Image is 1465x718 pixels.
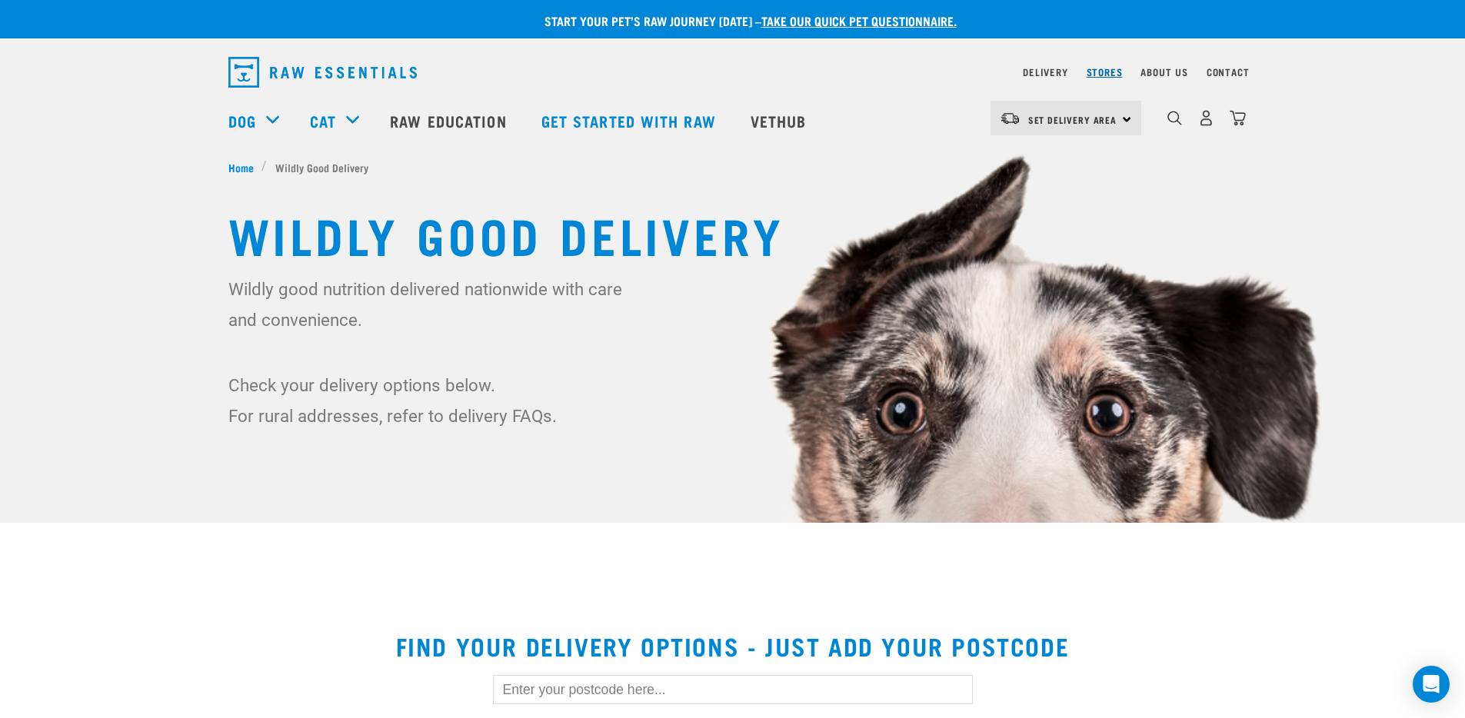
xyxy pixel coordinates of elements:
[228,274,632,335] p: Wildly good nutrition delivered nationwide with care and convenience.
[1230,110,1246,126] img: home-icon@2x.png
[18,632,1447,660] h2: Find your delivery options - just add your postcode
[228,159,1237,175] nav: breadcrumbs
[493,675,973,704] input: Enter your postcode here...
[1167,111,1182,125] img: home-icon-1@2x.png
[228,57,417,88] img: Raw Essentials Logo
[228,109,256,132] a: Dog
[228,159,262,175] a: Home
[526,90,735,151] a: Get started with Raw
[310,109,336,132] a: Cat
[228,159,254,175] span: Home
[735,90,826,151] a: Vethub
[1000,111,1021,125] img: van-moving.png
[228,370,632,431] p: Check your delivery options below. For rural addresses, refer to delivery FAQs.
[1023,69,1067,75] a: Delivery
[228,206,1237,261] h1: Wildly Good Delivery
[375,90,525,151] a: Raw Education
[1028,117,1117,122] span: Set Delivery Area
[1207,69,1250,75] a: Contact
[761,17,957,24] a: take our quick pet questionnaire.
[216,51,1250,94] nav: dropdown navigation
[1140,69,1187,75] a: About Us
[1087,69,1123,75] a: Stores
[1198,110,1214,126] img: user.png
[1413,666,1450,703] div: Open Intercom Messenger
